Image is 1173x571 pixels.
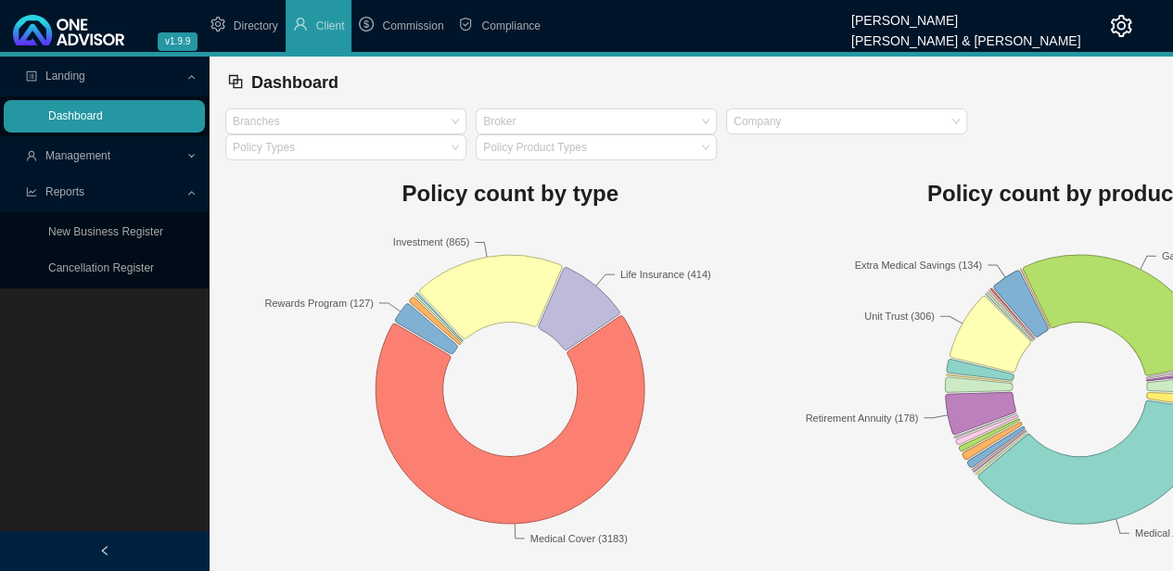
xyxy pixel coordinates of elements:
[293,17,308,32] span: user
[851,5,1080,25] div: [PERSON_NAME]
[851,25,1080,45] div: [PERSON_NAME] & [PERSON_NAME]
[316,19,345,32] span: Client
[158,32,198,51] span: v1.9.9
[48,261,154,274] a: Cancellation Register
[48,109,103,122] a: Dashboard
[225,175,795,212] h1: Policy count by type
[359,17,374,32] span: dollar
[210,17,225,32] span: setting
[530,533,628,544] text: Medical Cover (3183)
[99,545,110,556] span: left
[1110,15,1132,37] span: setting
[13,15,124,45] img: 2df55531c6924b55f21c4cf5d4484680-logo-light.svg
[458,17,473,32] span: safety
[227,73,244,90] span: block
[45,149,110,162] span: Management
[864,311,935,322] text: Unit Trust (306)
[481,19,540,32] span: Compliance
[45,185,84,198] span: Reports
[45,70,85,82] span: Landing
[48,225,163,238] a: New Business Register
[26,150,37,161] span: user
[234,19,278,32] span: Directory
[264,298,373,309] text: Rewards Program (127)
[393,237,470,248] text: Investment (865)
[26,186,37,197] span: line-chart
[806,412,919,424] text: Retirement Annuity (178)
[251,73,338,92] span: Dashboard
[855,260,983,271] text: Extra Medical Savings (134)
[382,19,443,32] span: Commission
[620,269,711,280] text: Life Insurance (414)
[26,70,37,82] span: profile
